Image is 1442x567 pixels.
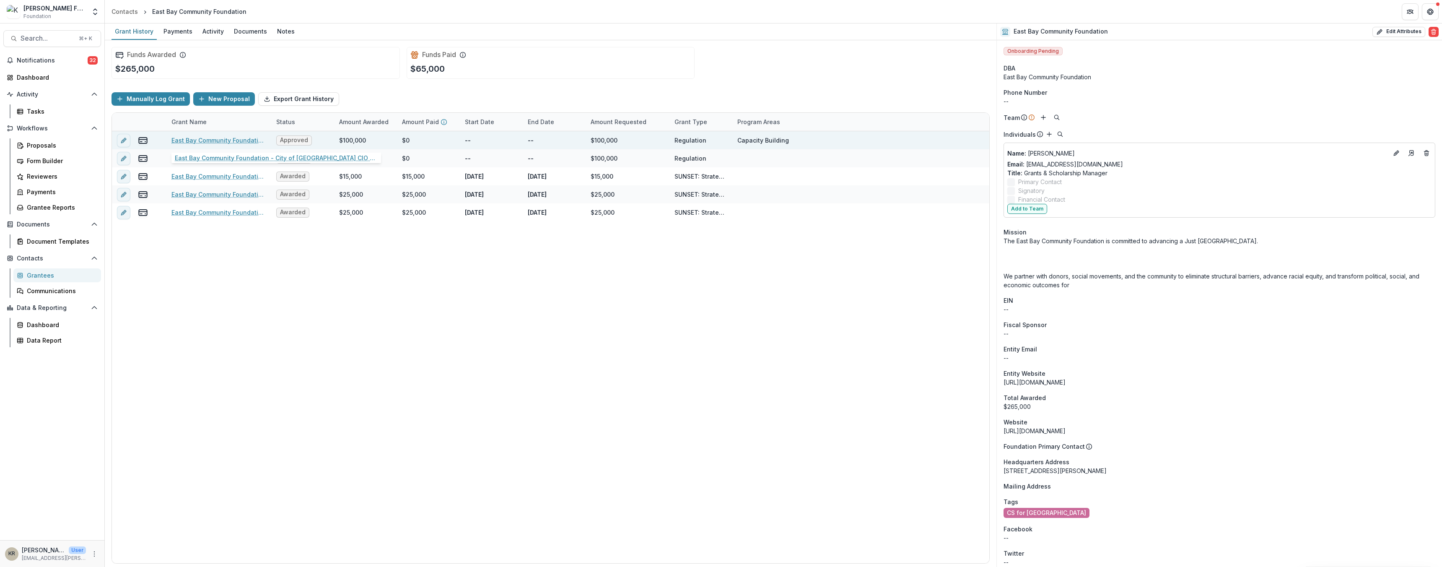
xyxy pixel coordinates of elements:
button: view-payments [138,190,148,200]
div: [STREET_ADDRESS][PERSON_NAME] [1004,466,1435,475]
a: Documents [231,23,270,40]
div: $15,000 [591,172,613,181]
span: DBA [1004,64,1015,73]
div: Amount Paid [397,113,460,131]
div: Payments [27,187,94,196]
p: [DATE] [528,208,547,217]
button: view-payments [138,135,148,146]
div: Grant Type [669,113,732,131]
button: Search... [3,30,101,47]
h2: Funds Awarded [127,51,176,59]
div: $25,000 [591,190,615,199]
div: Document Templates [27,237,94,246]
a: Activity [199,23,227,40]
div: $25,000 [339,190,363,199]
div: Amount Awarded [334,113,397,131]
p: -- [465,154,471,163]
div: $0 [402,154,410,163]
a: Name: [PERSON_NAME] [1007,149,1388,158]
div: Status [271,113,334,131]
div: Notes [274,25,298,37]
p: [DATE] [528,190,547,199]
button: Open Data & Reporting [3,301,101,315]
a: Grant History [112,23,157,40]
button: edit [117,170,130,183]
div: Contacts [112,7,138,16]
span: Workflows [17,125,88,132]
div: -- [1004,558,1435,567]
span: Approved [280,155,308,162]
a: East Bay Community Foundation - Strategic Grant - [DATE] [171,208,266,217]
span: Total Awarded [1004,393,1046,402]
div: $25,000 [591,208,615,217]
button: Add [1038,112,1048,122]
div: -- [1004,533,1435,542]
button: Get Help [1422,3,1439,20]
div: Amount Awarded [334,117,394,126]
button: edit [117,188,130,201]
button: view-payments [138,208,148,218]
span: 32 [88,56,98,65]
span: Entity Email [1004,345,1037,354]
div: Communications [27,286,94,295]
p: [PERSON_NAME] [22,546,65,554]
div: $100,000 [339,154,366,163]
span: Foundation [23,13,51,20]
img: Kapor Foundation [7,5,20,18]
a: Payments [160,23,196,40]
div: Amount Requested [586,113,669,131]
div: End Date [523,117,559,126]
div: End Date [523,113,586,131]
span: Contacts [17,255,88,262]
span: Phone Number [1004,88,1047,97]
p: Individuals [1004,130,1036,139]
div: Grant Type [669,117,712,126]
span: Awarded [280,209,306,216]
a: Proposals [13,138,101,152]
div: Status [271,117,300,126]
div: Grant Name [166,113,271,131]
button: Open Contacts [3,252,101,265]
div: Start Date [460,113,523,131]
a: Notes [274,23,298,40]
div: -- [1004,305,1435,314]
a: Reviewers [13,169,101,183]
a: [URL][DOMAIN_NAME] [1004,427,1066,434]
span: Signatory [1018,186,1045,195]
a: Email: [EMAIL_ADDRESS][DOMAIN_NAME] [1007,160,1123,169]
div: -- [1004,354,1435,362]
div: $100,000 [591,154,617,163]
div: $25,000 [402,208,426,217]
p: [EMAIL_ADDRESS][PERSON_NAME][DOMAIN_NAME] [22,554,86,562]
div: $25,000 [339,208,363,217]
div: Amount Requested [586,117,651,126]
div: East Bay Community Foundation [152,7,246,16]
button: edit [117,152,130,165]
button: Add [1044,129,1054,139]
div: Start Date [460,117,499,126]
div: $100,000 [339,136,366,145]
button: edit [117,206,130,219]
a: East Bay Community Foundation - 2025 - Internal Grant Concept Form [171,154,266,163]
button: Delete [1429,27,1439,37]
div: Program Areas [732,113,795,131]
span: Facebook [1004,525,1032,533]
div: Documents [231,25,270,37]
a: Communications [13,284,101,298]
p: -- [465,136,471,145]
span: Documents [17,221,88,228]
span: Awarded [280,191,306,198]
button: Notifications32 [3,54,101,67]
div: ⌘ + K [77,34,94,43]
a: East Bay Community Foundation - Strategic Grant - [DATE] [171,190,266,199]
a: Document Templates [13,234,101,248]
button: Open entity switcher [89,3,101,20]
span: CS for [GEOGRAPHIC_DATA] [1007,510,1086,517]
button: Export Grant History [258,92,339,106]
span: Primary Contact [1018,177,1062,186]
button: edit [117,134,130,147]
